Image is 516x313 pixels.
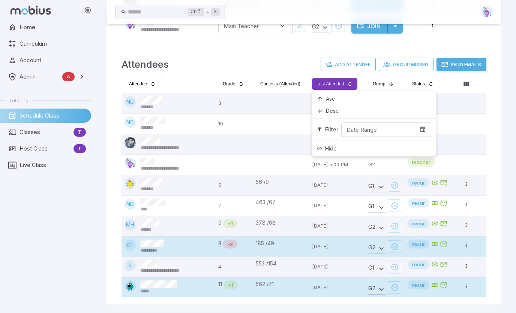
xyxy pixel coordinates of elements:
img: pentagon.svg [481,6,492,18]
kbd: Ctrl [187,8,204,16]
div: + [187,7,220,16]
div: Hide [314,142,434,154]
div: Desc [314,105,434,117]
div: Asc [314,93,434,105]
span: Filter [325,126,338,133]
kbd: k [211,8,220,16]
